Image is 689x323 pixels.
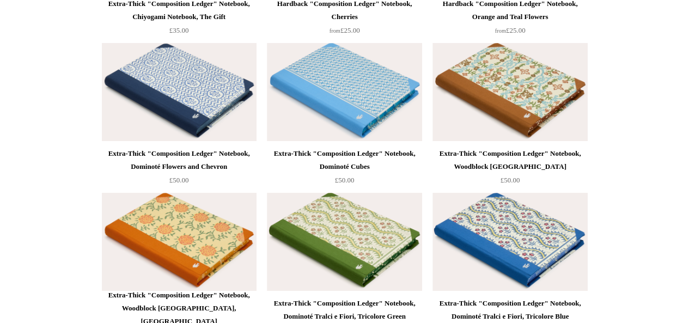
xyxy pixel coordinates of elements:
[432,43,587,141] img: Extra-Thick "Composition Ledger" Notebook, Woodblock Piedmont
[169,26,189,34] span: £35.00
[435,147,584,173] div: Extra-Thick "Composition Ledger" Notebook, Woodblock [GEOGRAPHIC_DATA]
[432,147,587,192] a: Extra-Thick "Composition Ledger" Notebook, Woodblock [GEOGRAPHIC_DATA] £50.00
[267,193,422,291] a: Extra-Thick "Composition Ledger" Notebook, Dominoté Tralci e Fiori, Tricolore Green Extra-Thick "...
[330,28,340,34] span: from
[267,147,422,192] a: Extra-Thick "Composition Ledger" Notebook, Dominoté Cubes £50.00
[330,26,360,34] span: £25.00
[435,297,584,323] div: Extra-Thick "Composition Ledger" Notebook, Dominoté Tralci e Fiori, Tricolore Blue
[267,43,422,141] a: Extra-Thick "Composition Ledger" Notebook, Dominoté Cubes Extra-Thick "Composition Ledger" Notebo...
[267,193,422,291] img: Extra-Thick "Composition Ledger" Notebook, Dominoté Tralci e Fiori, Tricolore Green
[102,193,257,291] a: Extra-Thick "Composition Ledger" Notebook, Woodblock Sicily, Orange Extra-Thick "Composition Ledg...
[102,43,257,141] a: Extra-Thick "Composition Ledger" Notebook, Dominoté Flowers and Chevron Extra-Thick "Composition ...
[102,193,257,291] img: Extra-Thick "Composition Ledger" Notebook, Woodblock Sicily, Orange
[270,297,419,323] div: Extra-Thick "Composition Ledger" Notebook, Dominoté Tralci e Fiori, Tricolore Green
[102,43,257,141] img: Extra-Thick "Composition Ledger" Notebook, Dominoté Flowers and Chevron
[432,43,587,141] a: Extra-Thick "Composition Ledger" Notebook, Woodblock Piedmont Extra-Thick "Composition Ledger" No...
[501,176,520,184] span: £50.00
[105,147,254,173] div: Extra-Thick "Composition Ledger" Notebook, Dominoté Flowers and Chevron
[102,147,257,192] a: Extra-Thick "Composition Ledger" Notebook, Dominoté Flowers and Chevron £50.00
[495,28,506,34] span: from
[169,176,189,184] span: £50.00
[335,176,355,184] span: £50.00
[495,26,526,34] span: £25.00
[267,43,422,141] img: Extra-Thick "Composition Ledger" Notebook, Dominoté Cubes
[432,193,587,291] a: Extra-Thick "Composition Ledger" Notebook, Dominoté Tralci e Fiori, Tricolore Blue Extra-Thick "C...
[270,147,419,173] div: Extra-Thick "Composition Ledger" Notebook, Dominoté Cubes
[432,193,587,291] img: Extra-Thick "Composition Ledger" Notebook, Dominoté Tralci e Fiori, Tricolore Blue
